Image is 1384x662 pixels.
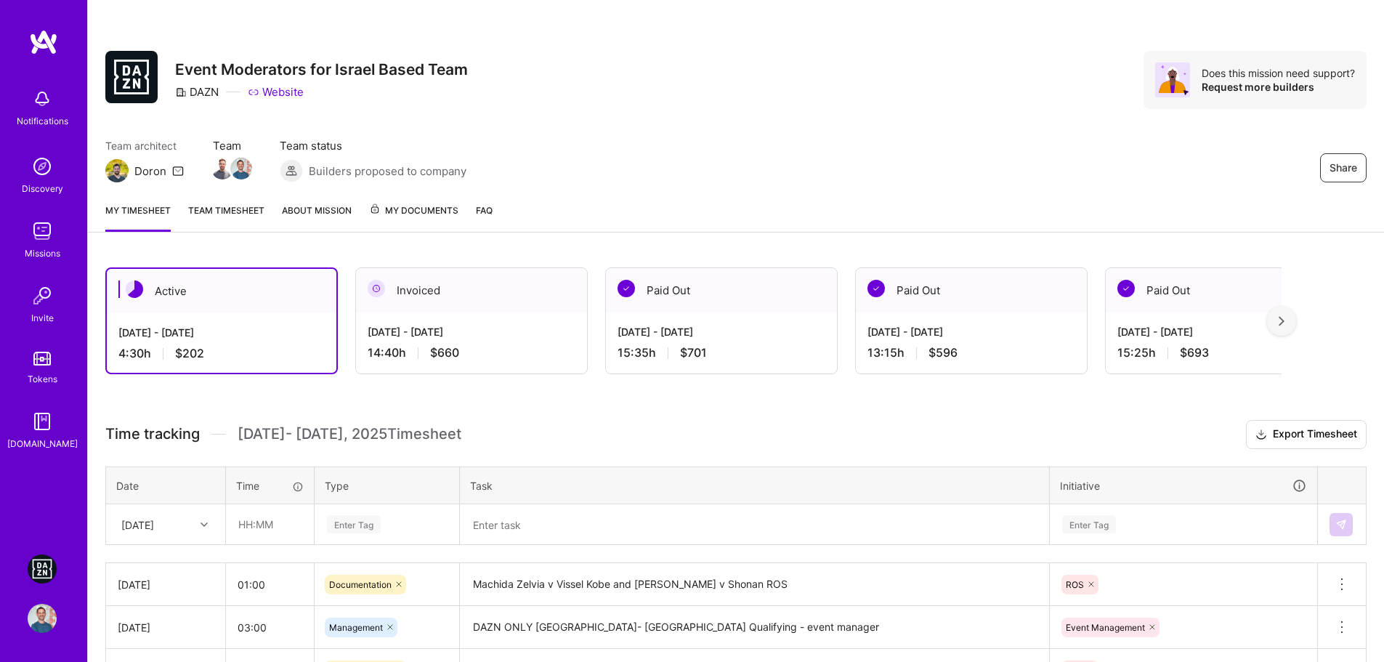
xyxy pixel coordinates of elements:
[28,281,57,310] img: Invite
[238,425,461,443] span: [DATE] - [DATE] , 2025 Timesheet
[118,346,325,361] div: 4:30 h
[369,203,458,219] span: My Documents
[329,622,383,633] span: Management
[460,467,1050,504] th: Task
[1330,161,1357,175] span: Share
[211,158,233,179] img: Team Member Avatar
[867,324,1075,339] div: [DATE] - [DATE]
[232,156,251,181] a: Team Member Avatar
[1180,345,1209,360] span: $693
[226,608,314,647] input: HH:MM
[280,138,466,153] span: Team status
[31,310,54,326] div: Invite
[1106,268,1337,312] div: Paid Out
[118,325,325,340] div: [DATE] - [DATE]
[1117,324,1325,339] div: [DATE] - [DATE]
[105,51,158,103] img: Company Logo
[28,407,57,436] img: guide book
[226,565,314,604] input: HH:MM
[867,345,1075,360] div: 13:15 h
[25,246,60,261] div: Missions
[476,203,493,232] a: FAQ
[134,164,166,179] div: Doron
[24,554,60,584] a: DAZN: Event Moderators for Israel Based Team
[22,181,63,196] div: Discovery
[175,346,204,361] span: $202
[1279,316,1284,326] img: right
[1255,427,1267,443] i: icon Download
[230,158,252,179] img: Team Member Avatar
[105,159,129,182] img: Team Architect
[201,521,208,528] i: icon Chevron
[236,478,304,493] div: Time
[105,138,184,153] span: Team architect
[1155,62,1190,97] img: Avatar
[280,159,303,182] img: Builders proposed to company
[329,579,392,590] span: Documentation
[118,620,214,635] div: [DATE]
[172,165,184,177] i: icon Mail
[1335,519,1347,530] img: Submit
[29,29,58,55] img: logo
[315,467,460,504] th: Type
[28,604,57,633] img: User Avatar
[461,607,1048,647] textarea: DAZN ONLY [GEOGRAPHIC_DATA]- [GEOGRAPHIC_DATA] Qualifying - event manager
[28,371,57,387] div: Tokens
[1117,280,1135,297] img: Paid Out
[28,152,57,181] img: discovery
[28,217,57,246] img: teamwork
[309,164,466,179] span: Builders proposed to company
[1320,153,1367,182] button: Share
[1202,80,1355,94] div: Request more builders
[175,60,468,78] h3: Event Moderators for Israel Based Team
[680,345,707,360] span: $701
[1060,477,1307,494] div: Initiative
[356,268,587,312] div: Invoiced
[106,467,226,504] th: Date
[175,86,187,98] i: icon CompanyGray
[118,577,214,592] div: [DATE]
[606,268,837,312] div: Paid Out
[107,269,336,313] div: Active
[368,280,385,297] img: Invoiced
[461,565,1048,605] textarea: Machida Zelvia v Vissel Kobe and [PERSON_NAME] v Shonan ROS
[1066,579,1084,590] span: ROS
[126,280,143,298] img: Active
[1062,513,1116,536] div: Enter Tag
[24,604,60,633] a: User Avatar
[368,324,575,339] div: [DATE] - [DATE]
[867,280,885,297] img: Paid Out
[282,203,352,232] a: About Mission
[1202,66,1355,80] div: Does this mission need support?
[105,425,200,443] span: Time tracking
[369,203,458,232] a: My Documents
[175,84,219,100] div: DAZN
[327,513,381,536] div: Enter Tag
[213,156,232,181] a: Team Member Avatar
[618,324,825,339] div: [DATE] - [DATE]
[248,84,304,100] a: Website
[28,554,57,584] img: DAZN: Event Moderators for Israel Based Team
[618,345,825,360] div: 15:35 h
[213,138,251,153] span: Team
[618,280,635,297] img: Paid Out
[33,352,51,366] img: tokens
[928,345,958,360] span: $596
[121,517,154,532] div: [DATE]
[28,84,57,113] img: bell
[856,268,1087,312] div: Paid Out
[1246,420,1367,449] button: Export Timesheet
[105,203,171,232] a: My timesheet
[7,436,78,451] div: [DOMAIN_NAME]
[368,345,575,360] div: 14:40 h
[430,345,459,360] span: $660
[1066,622,1145,633] span: Event Management
[188,203,264,232] a: Team timesheet
[17,113,68,129] div: Notifications
[1117,345,1325,360] div: 15:25 h
[227,505,313,544] input: HH:MM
